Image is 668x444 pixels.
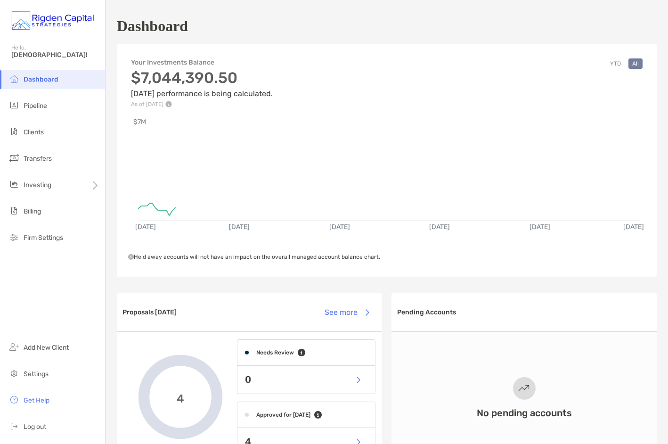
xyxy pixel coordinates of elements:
[11,4,94,38] img: Zoe Logo
[8,99,20,111] img: pipeline icon
[24,396,49,404] span: Get Help
[24,207,41,215] span: Billing
[256,349,294,356] h4: Needs Review
[24,102,47,110] span: Pipeline
[329,223,350,230] text: [DATE]
[628,58,643,69] button: All
[131,69,273,107] div: [DATE] performance is being calculated.
[24,344,69,352] span: Add New Client
[245,374,251,386] p: 0
[429,223,450,230] text: [DATE]
[128,254,380,260] span: Held away accounts will not have an impact on the overall managed account balance chart.
[623,223,644,230] text: [DATE]
[11,51,99,59] span: [DEMOGRAPHIC_DATA]!
[8,152,20,164] img: transfers icon
[477,407,572,419] h3: No pending accounts
[606,58,625,69] button: YTD
[8,368,20,379] img: settings icon
[165,101,172,107] img: Performance Info
[8,73,20,84] img: dashboard icon
[24,370,49,378] span: Settings
[8,420,20,432] img: logout icon
[24,234,63,242] span: Firm Settings
[131,101,273,107] p: As of [DATE]
[8,231,20,243] img: firm-settings icon
[135,223,156,230] text: [DATE]
[117,17,188,35] h1: Dashboard
[8,394,20,405] img: get-help icon
[8,341,20,353] img: add_new_client icon
[8,179,20,190] img: investing icon
[8,126,20,137] img: clients icon
[530,223,550,230] text: [DATE]
[24,423,46,431] span: Log out
[131,58,273,66] h4: Your Investments Balance
[177,390,184,404] span: 4
[133,118,146,125] text: $7M
[24,155,52,163] span: Transfers
[397,308,456,316] h3: Pending Accounts
[317,302,376,323] button: See more
[131,69,273,87] h3: $7,044,390.50
[24,128,44,136] span: Clients
[122,308,177,316] h3: Proposals [DATE]
[24,75,58,83] span: Dashboard
[256,411,310,418] h4: Approved for [DATE]
[8,205,20,216] img: billing icon
[24,181,51,189] span: Investing
[229,223,250,230] text: [DATE]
